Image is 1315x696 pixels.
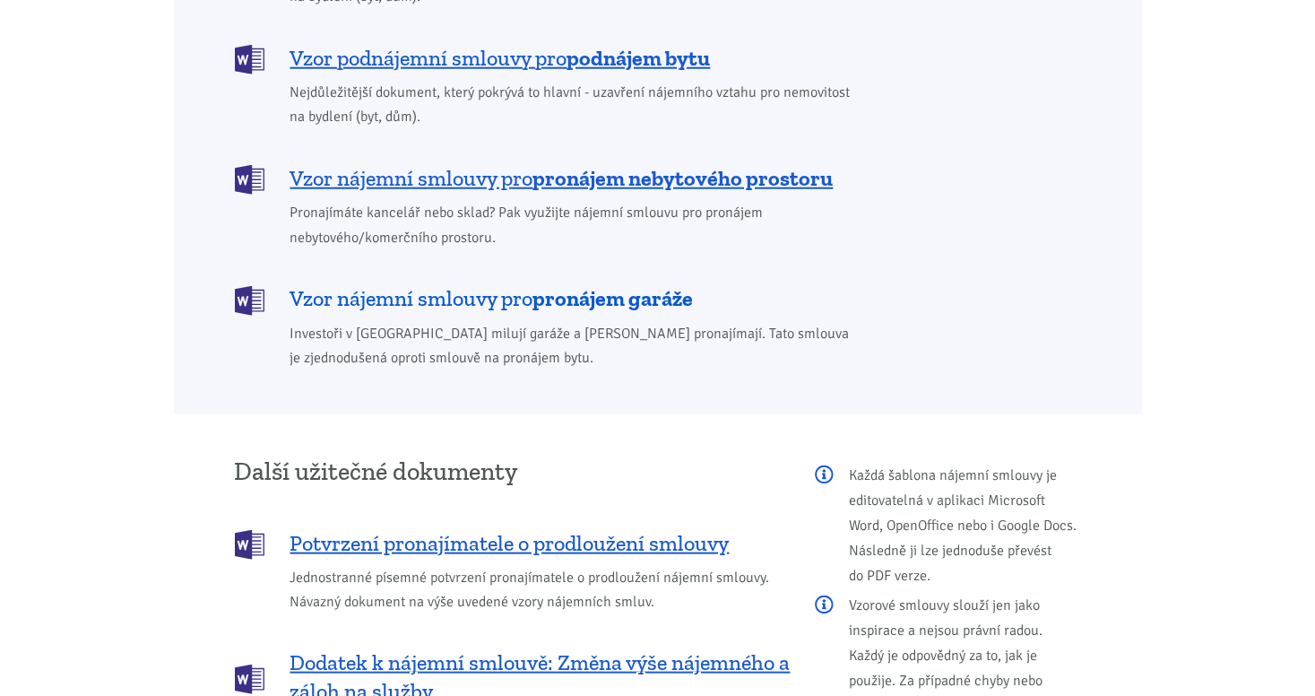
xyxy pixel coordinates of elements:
[235,165,264,195] img: DOCX (Word)
[235,665,264,694] img: DOCX (Word)
[290,529,730,558] span: Potvrzení pronajímatele o prodloužení smlouvy
[235,284,863,314] a: Vzor nájemní smlouvy propronájem garáže
[290,566,791,614] span: Jednostranné písemné potvrzení pronajímatele o prodloužení nájemní smlouvy. Návazný dokument na v...
[235,458,791,485] h3: Další užitečné dokumenty
[235,45,264,74] img: DOCX (Word)
[290,284,694,313] span: Vzor nájemní smlouvy pro
[815,463,1081,588] p: Každá šablona nájemní smlouvy je editovatelná v aplikaci Microsoft Word, OpenOffice nebo i Google...
[533,165,834,191] b: pronájem nebytového prostoru
[235,163,863,193] a: Vzor nájemní smlouvy propronájem nebytového prostoru
[235,530,264,560] img: DOCX (Word)
[235,528,791,558] a: Potvrzení pronajímatele o prodloužení smlouvy
[290,44,711,73] span: Vzor podnájemní smlouvy pro
[533,285,694,311] b: pronájem garáže
[290,322,863,370] span: Investoři v [GEOGRAPHIC_DATA] milují garáže a [PERSON_NAME] pronajímají. Tato smlouva je zjednodu...
[290,164,834,193] span: Vzor nájemní smlouvy pro
[567,45,711,71] b: podnájem bytu
[290,81,863,129] span: Nejdůležitější dokument, který pokrývá to hlavní - uzavření nájemního vztahu pro nemovitost na by...
[235,43,863,73] a: Vzor podnájemní smlouvy propodnájem bytu
[235,286,264,316] img: DOCX (Word)
[290,201,863,249] span: Pronajímáte kancelář nebo sklad? Pak využijte nájemní smlouvu pro pronájem nebytového/komerčního ...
